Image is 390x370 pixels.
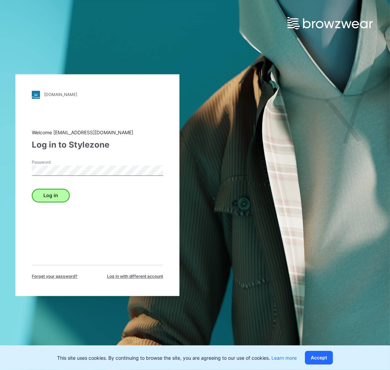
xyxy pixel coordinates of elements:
span: Forget your password? [32,273,78,279]
div: Welcome [EMAIL_ADDRESS][DOMAIN_NAME] [32,129,163,136]
button: Log in [32,189,70,202]
div: Log in to Stylezone [32,139,163,151]
label: Password [32,159,80,165]
img: browzwear-logo.e42bd6dac1945053ebaf764b6aa21510.svg [287,17,373,29]
button: Accept [305,351,333,365]
a: [DOMAIN_NAME] [32,91,163,99]
p: This site uses cookies. By continuing to browse the site, you are agreeing to our use of cookies. [57,354,297,361]
a: Learn more [271,355,297,361]
div: [DOMAIN_NAME] [44,92,77,97]
span: Log in with different account [107,273,163,279]
img: stylezone-logo.562084cfcfab977791bfbf7441f1a819.svg [32,91,40,99]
